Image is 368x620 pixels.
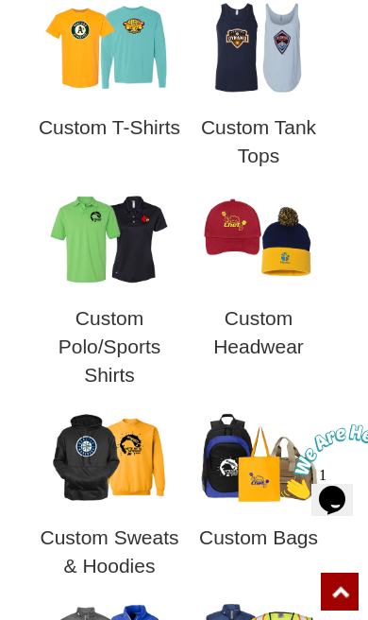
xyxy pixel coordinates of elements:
h3: Custom Headwear [184,304,333,361]
a: Shop Custom Bags Custom Bags [184,408,333,552]
img: Shop Custom Headwear [192,189,325,288]
h3: Custom Sweats & Hoodies [35,524,184,580]
h3: Custom Polo/Sports Shirts [35,304,184,389]
img: Shop Custom Sweatshirts [43,408,176,508]
img: Chat attention grabber [8,8,125,82]
span: 1 [8,8,15,24]
a: Shop Custom Headwear Custom Headwear [184,189,333,361]
a: Shop Custom Polo/Sports Shirts Custom Polo/Sports Shirts [35,189,184,389]
h3: Custom Tank Tops [184,113,333,170]
a: Shop Custom Sweatshirts Custom Sweats & Hoodies [35,408,184,580]
img: Shop Custom Bags [192,408,325,508]
img: Shop Custom Polo/Sports Shirts [43,189,176,288]
h3: Custom Bags [184,524,333,552]
h3: Custom T-Shirts [35,113,184,142]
